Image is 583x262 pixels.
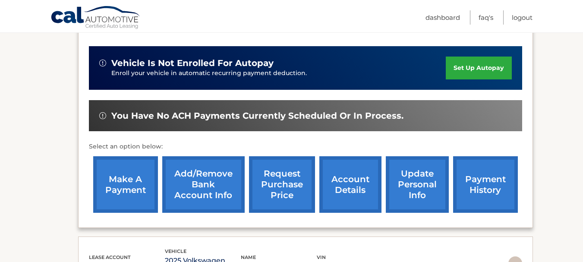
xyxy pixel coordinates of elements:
[111,110,403,121] span: You have no ACH payments currently scheduled or in process.
[241,254,256,260] span: name
[453,156,518,213] a: payment history
[512,10,533,25] a: Logout
[89,254,131,260] span: lease account
[319,156,381,213] a: account details
[50,6,141,31] a: Cal Automotive
[249,156,315,213] a: request purchase price
[99,60,106,66] img: alert-white.svg
[93,156,158,213] a: make a payment
[479,10,493,25] a: FAQ's
[386,156,449,213] a: update personal info
[99,112,106,119] img: alert-white.svg
[425,10,460,25] a: Dashboard
[165,248,186,254] span: vehicle
[89,142,522,152] p: Select an option below:
[111,58,274,69] span: vehicle is not enrolled for autopay
[111,69,446,78] p: Enroll your vehicle in automatic recurring payment deduction.
[446,57,511,79] a: set up autopay
[317,254,326,260] span: vin
[162,156,245,213] a: Add/Remove bank account info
